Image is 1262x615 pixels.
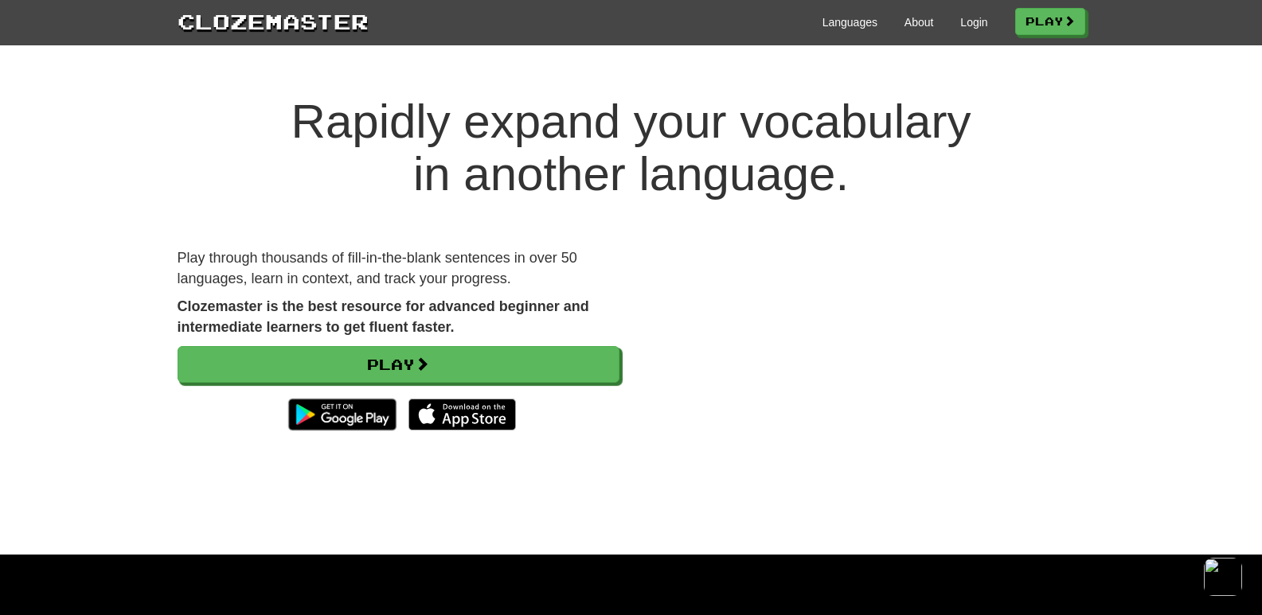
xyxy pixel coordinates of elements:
[822,14,877,30] a: Languages
[280,391,404,438] img: Get it on Google Play
[178,346,619,383] a: Play
[178,298,589,335] strong: Clozemaster is the best resource for advanced beginner and intermediate learners to get fluent fa...
[960,14,987,30] a: Login
[408,399,516,430] img: Download_on_the_App_Store_Badge_US-UK_135x40-25178aeef6eb6b83b96f5f2d004eda3bffbb37122de64afbaef7...
[178,248,619,289] p: Play through thousands of fill-in-the-blank sentences in over 50 languages, learn in context, and...
[904,14,934,30] a: About
[1015,8,1085,35] a: Play
[178,6,369,36] a: Clozemaster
